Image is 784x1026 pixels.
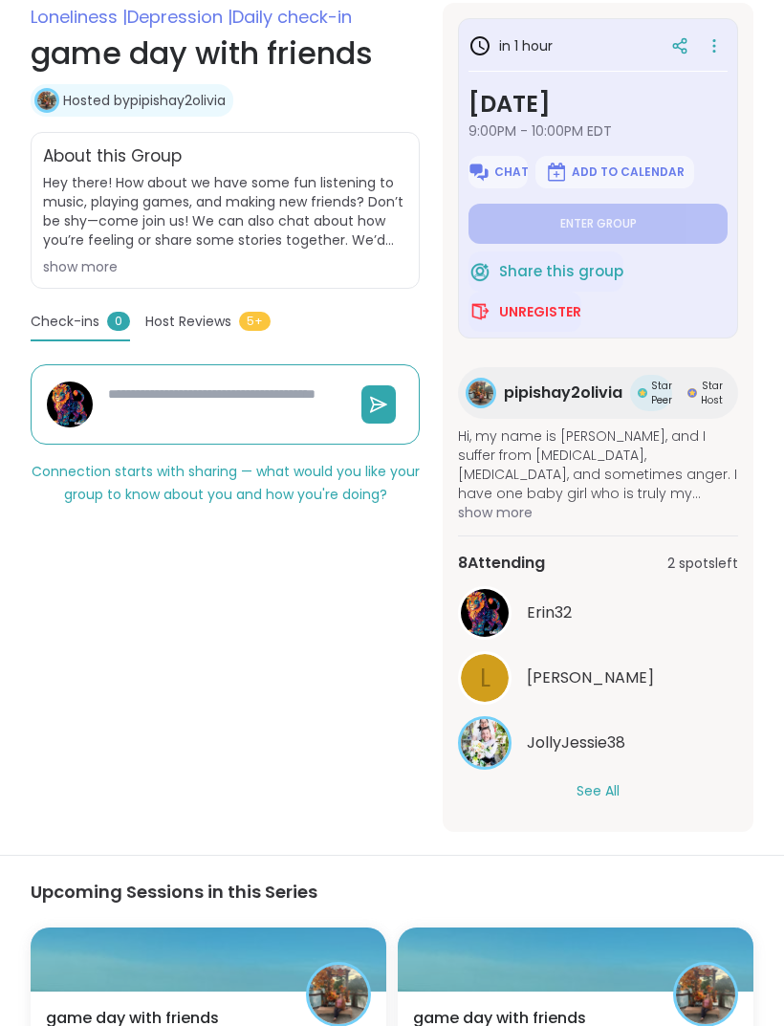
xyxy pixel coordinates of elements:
[527,732,625,755] span: JollyJessie38
[468,122,728,142] span: 9:00PM - 10:00PM EDT
[127,6,232,30] span: Depression |
[545,162,568,185] img: ShareWell Logomark
[32,463,420,505] span: Connection starts with sharing — what would you like your group to know about you and how you're ...
[458,504,738,523] span: show more
[43,258,407,277] div: show more
[687,389,697,399] img: Star Host
[527,667,654,690] span: Lorena
[461,720,509,768] img: JollyJessie38
[43,145,182,170] h2: About this Group
[468,301,491,324] img: ShareWell Logomark
[499,262,623,284] span: Share this group
[701,380,723,408] span: Star Host
[239,313,271,332] span: 5+
[461,590,509,638] img: Erin32
[468,88,728,122] h3: [DATE]
[458,652,738,706] a: L[PERSON_NAME]
[572,165,685,181] span: Add to Calendar
[535,157,694,189] button: Add to Calendar
[468,293,581,333] button: Unregister
[31,880,753,906] h3: Upcoming Sessions in this Series
[676,966,735,1025] img: pipishay2olivia
[31,313,99,333] span: Check-ins
[480,661,490,698] span: L
[468,382,493,406] img: pipishay2olivia
[468,205,728,245] button: Enter group
[468,252,623,293] button: Share this group
[468,157,528,189] button: Chat
[309,966,368,1025] img: pipishay2olivia
[145,313,231,333] span: Host Reviews
[458,587,738,641] a: Erin32Erin32
[504,382,622,405] span: pipishay2olivia
[667,555,738,575] span: 2 spots left
[458,368,738,420] a: pipishay2oliviapipishay2oliviaStar PeerStar PeerStar HostStar Host
[63,92,226,111] a: Hosted bypipishay2olivia
[458,717,738,771] a: JollyJessie38JollyJessie38
[638,389,647,399] img: Star Peer
[31,32,420,77] h1: game day with friends
[560,217,637,232] span: Enter group
[494,165,529,181] span: Chat
[43,174,407,251] span: Hey there! How about we have some fun listening to music, playing games, and making new friends? ...
[499,303,581,322] span: Unregister
[458,427,738,504] span: Hi, my name is [PERSON_NAME], and I suffer from [MEDICAL_DATA], [MEDICAL_DATA], and sometimes ang...
[31,6,127,30] span: Loneliness |
[37,92,56,111] img: pipishay2olivia
[527,602,572,625] span: Erin32
[47,382,93,428] img: Erin32
[468,162,490,185] img: ShareWell Logomark
[468,261,491,284] img: ShareWell Logomark
[458,553,545,576] span: 8 Attending
[468,35,553,58] h3: in 1 hour
[577,782,620,802] button: See All
[107,313,130,332] span: 0
[232,6,352,30] span: Daily check-in
[651,380,672,408] span: Star Peer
